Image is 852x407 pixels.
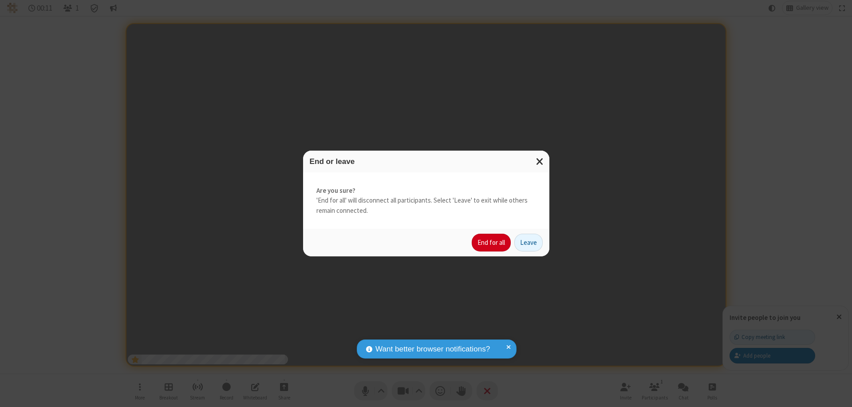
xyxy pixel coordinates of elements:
span: Want better browser notifications? [375,343,490,355]
button: End for all [472,234,511,251]
button: Leave [514,234,543,251]
strong: Are you sure? [316,186,536,196]
button: Close modal [531,151,549,172]
div: 'End for all' will disconnect all participants. Select 'Leave' to exit while others remain connec... [303,172,549,229]
h3: End or leave [310,157,543,166]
